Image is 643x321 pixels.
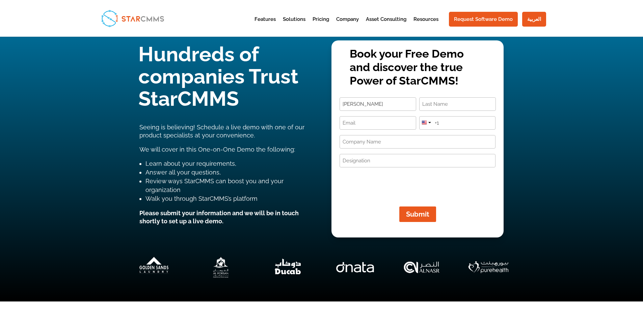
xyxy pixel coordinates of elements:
button: Submit [399,206,436,222]
img: PH-Logo-White-1 [468,257,509,277]
a: Solutions [283,17,305,33]
img: dnata (1) [325,252,385,282]
a: Request Software Demo [449,12,518,27]
input: Email [340,116,416,130]
iframe: reCAPTCHA [340,173,442,199]
p: Book your Free Demo and discover the true Power of StarCMMS! [350,47,486,87]
input: Phone Number [419,116,496,130]
span: Review ways StarCMMS can boost you and your organization [145,178,284,193]
span: Answer all your questions, [145,169,221,176]
span: Seeing is believing! Schedule a live demo with one of our product specialists at your convenience. [139,124,304,139]
a: العربية [522,12,546,27]
img: StarCMMS [99,7,167,29]
span: Walk you through StarCMMS’s platform [145,195,258,202]
span: We will cover in this One-on-One Demo the following: [139,146,295,153]
img: Al-Naser-cranes [392,252,452,282]
img: Ducab (1) [258,252,318,282]
input: Last Name [419,97,496,111]
div: 4 / 7 [258,252,318,282]
h1: Hundreds of companies Trust StarCMMS [138,43,312,113]
a: Resources [413,17,438,33]
input: First Name [340,97,416,111]
a: Company [336,17,359,33]
a: Asset Consulting [366,17,406,33]
span: Learn about your requirements, [145,160,236,167]
input: Designation [340,154,495,167]
img: forsan [191,252,251,282]
div: 5 / 7 [325,252,385,282]
div: 2 / 7 [124,252,184,282]
div: 7 / 7 [459,257,519,277]
input: Company Name [340,135,495,149]
div: 6 / 7 [392,252,452,282]
div: 3 / 7 [191,252,251,282]
a: Features [254,17,276,33]
a: Pricing [313,17,329,33]
strong: Please submit your information and we will be in touch shortly to set up a live demo. [139,210,299,225]
img: 8 (1) [124,252,184,282]
span: Submit [406,210,429,218]
iframe: Chat Widget [492,50,643,321]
